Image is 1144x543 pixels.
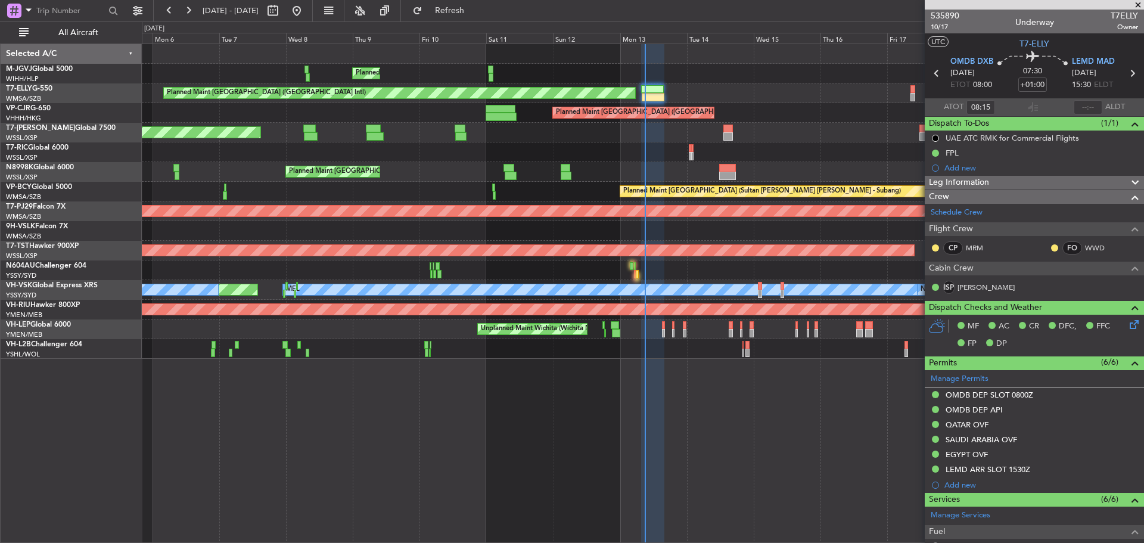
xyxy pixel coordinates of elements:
a: YMEN/MEB [6,330,42,339]
a: T7-TSTHawker 900XP [6,243,79,250]
a: [PERSON_NAME] [958,282,1015,293]
span: FFC [1096,321,1110,333]
span: Flight Crew [929,222,973,236]
span: M-JGVJ [6,66,32,73]
span: DFC, [1059,321,1077,333]
div: Add new [944,163,1138,173]
span: Refresh [425,7,475,15]
span: [DATE] [1072,67,1096,79]
a: N604AUChallenger 604 [6,262,86,269]
span: ATOT [944,101,963,113]
a: Schedule Crew [931,207,983,219]
a: VP-BCYGlobal 5000 [6,184,72,191]
div: FO [1062,241,1082,255]
div: FPL [946,148,959,158]
span: VP-CJR [6,105,30,112]
a: YSHL/WOL [6,350,40,359]
div: Underway [1015,16,1054,29]
a: M-JGVJGlobal 5000 [6,66,73,73]
div: Planned Maint [GEOGRAPHIC_DATA] (Seletar) [289,163,429,181]
button: All Aircraft [13,23,129,42]
div: Sun 12 [553,33,620,44]
span: Crew [929,190,949,204]
a: VH-LEPGlobal 6000 [6,321,71,328]
div: OMDB DEP API [946,405,1003,415]
div: OMDB DEP SLOT 0800Z [946,390,1033,400]
span: All Aircraft [31,29,126,37]
a: Manage Services [931,510,990,522]
div: Wed 15 [754,33,820,44]
span: CR [1029,321,1039,333]
span: (1/1) [1101,117,1118,129]
div: Planned Maint [GEOGRAPHIC_DATA] ([GEOGRAPHIC_DATA] Intl) [556,104,755,122]
span: (6/6) [1101,356,1118,368]
span: 535890 [931,10,959,22]
span: [DATE] [950,67,975,79]
a: YMEN/MEB [6,311,42,319]
span: 08:00 [973,79,992,91]
a: Manage Permits [931,373,988,385]
span: ALDT [1105,101,1125,113]
span: VH-VSK [6,282,32,289]
div: Unplanned Maint Wichita (Wichita Mid-continent) [481,320,629,338]
span: 15:30 [1072,79,1091,91]
a: VH-VSKGlobal Express XRS [6,282,98,289]
a: WSSL/XSP [6,134,38,142]
div: Tue 7 [219,33,286,44]
span: N604AU [6,262,35,269]
div: EGYPT OVF [946,449,988,460]
span: Fuel [929,525,945,539]
a: VH-RIUHawker 800XP [6,302,80,309]
div: Wed 8 [286,33,353,44]
span: 07:30 [1023,66,1042,77]
span: [DATE] - [DATE] [203,5,259,16]
span: ETOT [950,79,970,91]
span: Services [929,493,960,507]
a: VP-CJRG-650 [6,105,51,112]
span: T7-[PERSON_NAME] [6,125,75,132]
span: T7-RIC [6,144,28,151]
div: Sat 11 [486,33,553,44]
input: --:-- [1074,100,1102,114]
span: OMDB DXB [950,56,993,68]
a: WSSL/XSP [6,153,38,162]
a: T7-ELLYG-550 [6,85,52,92]
span: T7-ELLY [6,85,32,92]
span: VH-RIU [6,302,30,309]
div: Planned Maint [GEOGRAPHIC_DATA] (Sultan [PERSON_NAME] [PERSON_NAME] - Subang) [623,182,901,200]
a: WMSA/SZB [6,94,41,103]
span: Cabin Crew [929,262,974,275]
a: 9H-VSLKFalcon 7X [6,223,68,230]
div: Thu 16 [820,33,887,44]
span: Dispatch To-Dos [929,117,989,131]
span: AC [999,321,1009,333]
span: (6/6) [1101,493,1118,505]
a: N8998KGlobal 6000 [6,164,74,171]
button: Refresh [407,1,478,20]
div: QATAR OVF [946,420,988,430]
span: DP [996,338,1007,350]
div: Thu 9 [353,33,419,44]
div: [DATE] [144,24,164,34]
span: T7-TST [6,243,29,250]
a: VH-L2BChallenger 604 [6,341,82,348]
span: T7-ELLY [1019,38,1049,50]
span: 9H-VSLK [6,223,35,230]
a: WIHH/HLP [6,75,39,83]
button: UTC [928,36,949,47]
a: WMSA/SZB [6,193,41,201]
a: WSSL/XSP [6,252,38,260]
a: MRM [966,243,993,253]
div: MEL [286,281,300,299]
span: Dispatch Checks and Weather [929,301,1042,315]
div: Fri 17 [887,33,954,44]
div: UAE ATC RMK for Commercial Flights [946,133,1079,143]
span: T7-PJ29 [6,203,33,210]
span: Leg Information [929,176,989,190]
input: Trip Number [36,2,105,20]
span: Owner [1111,22,1138,32]
span: LEMD MAD [1072,56,1115,68]
div: Fri 10 [419,33,486,44]
a: WSSL/XSP [6,173,38,182]
div: Mon 13 [620,33,687,44]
